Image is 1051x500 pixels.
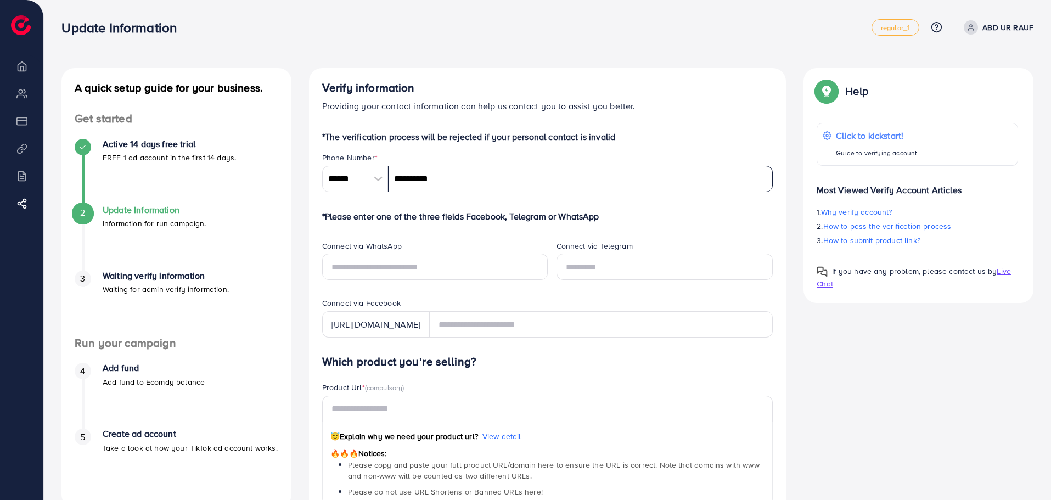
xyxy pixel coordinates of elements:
p: Waiting for admin verify information. [103,283,229,296]
span: Explain why we need your product url? [330,431,478,442]
p: 3. [817,234,1018,247]
div: [URL][DOMAIN_NAME] [322,311,430,338]
span: 🔥🔥🔥 [330,448,358,459]
p: 1. [817,205,1018,218]
span: Why verify account? [821,206,892,217]
span: Please do not use URL Shortens or Banned URLs here! [348,486,543,497]
h4: Run your campaign [61,336,291,350]
h4: Waiting verify information [103,271,229,281]
span: Notices: [330,448,387,459]
span: Please copy and paste your full product URL/domain here to ensure the URL is correct. Note that d... [348,459,760,481]
span: 4 [80,365,85,378]
li: Add fund [61,363,291,429]
a: ABD UR RAUF [959,20,1033,35]
p: Help [845,85,868,98]
span: How to pass the verification process [823,221,952,232]
h3: Update Information [61,20,186,36]
li: Active 14 days free trial [61,139,291,205]
span: 5 [80,431,85,443]
p: 2. [817,220,1018,233]
span: 3 [80,272,85,285]
p: ABD UR RAUF [982,21,1033,34]
span: 2 [80,206,85,219]
li: Update Information [61,205,291,271]
a: regular_1 [872,19,919,36]
h4: Create ad account [103,429,278,439]
img: logo [11,15,31,35]
p: Guide to verifying account [836,147,917,160]
h4: Get started [61,112,291,126]
span: 😇 [330,431,340,442]
h4: Active 14 days free trial [103,139,236,149]
p: Click to kickstart! [836,129,917,142]
p: FREE 1 ad account in the first 14 days. [103,151,236,164]
label: Connect via Telegram [557,240,633,251]
h4: Verify information [322,81,773,95]
span: regular_1 [881,24,910,31]
li: Waiting verify information [61,271,291,336]
img: Popup guide [817,266,828,277]
p: *The verification process will be rejected if your personal contact is invalid [322,130,773,143]
label: Connect via WhatsApp [322,240,402,251]
p: Add fund to Ecomdy balance [103,375,205,389]
p: Providing your contact information can help us contact you to assist you better. [322,99,773,113]
p: Most Viewed Verify Account Articles [817,175,1018,196]
h4: Update Information [103,205,206,215]
span: View detail [482,431,521,442]
label: Connect via Facebook [322,297,401,308]
h4: Add fund [103,363,205,373]
p: Take a look at how your TikTok ad account works. [103,441,278,454]
label: Phone Number [322,152,378,163]
span: If you have any problem, please contact us by [832,266,997,277]
p: Information for run campaign. [103,217,206,230]
p: *Please enter one of the three fields Facebook, Telegram or WhatsApp [322,210,773,223]
h4: Which product you’re selling? [322,355,773,369]
img: Popup guide [817,81,836,101]
li: Create ad account [61,429,291,495]
h4: A quick setup guide for your business. [61,81,291,94]
span: How to submit product link? [823,235,920,246]
iframe: Chat [1004,451,1043,492]
label: Product Url [322,382,404,393]
span: (compulsory) [365,383,404,392]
